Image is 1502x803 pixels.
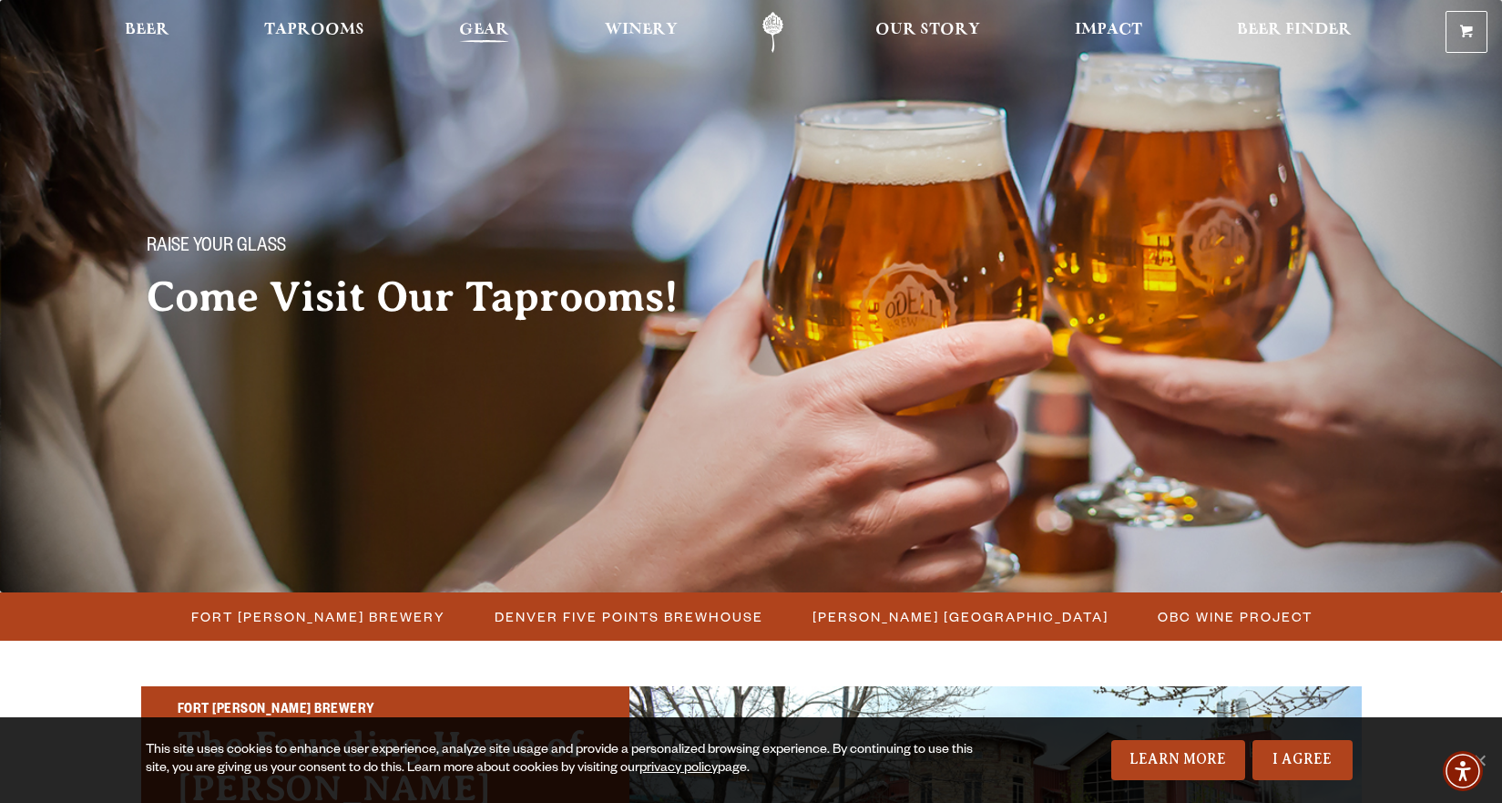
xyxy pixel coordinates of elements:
[459,23,509,37] span: Gear
[875,23,980,37] span: Our Story
[605,23,678,37] span: Winery
[1225,12,1364,53] a: Beer Finder
[178,699,593,723] h2: Fort [PERSON_NAME] Brewery
[495,603,763,630] span: Denver Five Points Brewhouse
[863,12,992,53] a: Our Story
[1237,23,1352,37] span: Beer Finder
[1252,740,1353,780] a: I Agree
[812,603,1109,630] span: [PERSON_NAME] [GEOGRAPHIC_DATA]
[1063,12,1154,53] a: Impact
[113,12,181,53] a: Beer
[447,12,521,53] a: Gear
[1443,751,1483,791] div: Accessibility Menu
[191,603,445,630] span: Fort [PERSON_NAME] Brewery
[593,12,690,53] a: Winery
[484,603,772,630] a: Denver Five Points Brewhouse
[802,603,1118,630] a: [PERSON_NAME] [GEOGRAPHIC_DATA]
[1147,603,1322,630] a: OBC Wine Project
[180,603,455,630] a: Fort [PERSON_NAME] Brewery
[639,762,718,777] a: privacy policy
[1075,23,1142,37] span: Impact
[146,742,992,778] div: This site uses cookies to enhance user experience, analyze site usage and provide a personalized ...
[739,12,807,53] a: Odell Home
[1111,740,1245,780] a: Learn More
[264,23,364,37] span: Taprooms
[147,274,715,320] h2: Come Visit Our Taprooms!
[1158,603,1313,630] span: OBC Wine Project
[125,23,169,37] span: Beer
[252,12,376,53] a: Taprooms
[147,236,286,260] span: Raise your glass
